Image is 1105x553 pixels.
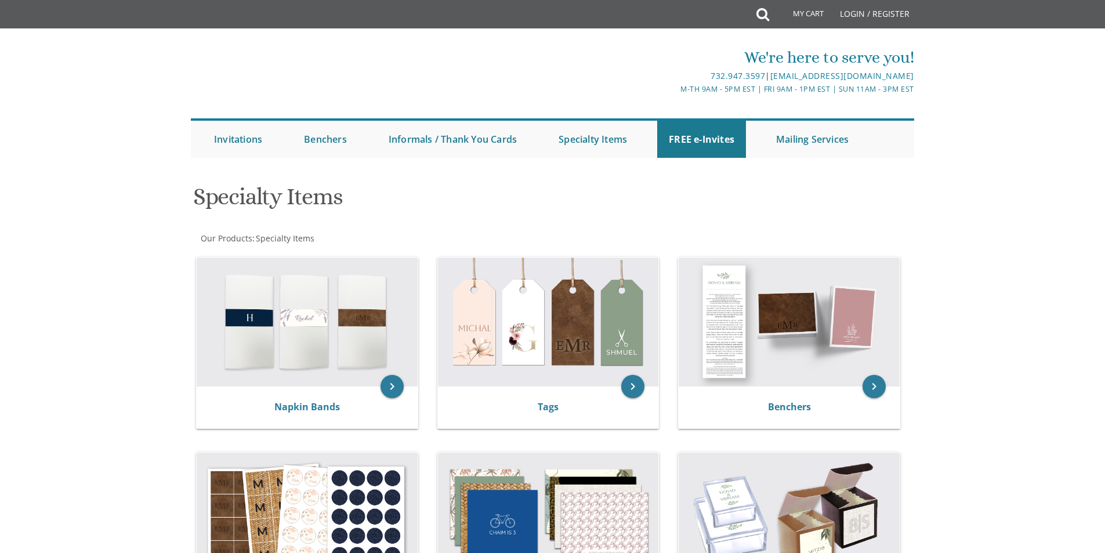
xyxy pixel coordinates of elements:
[768,400,811,413] a: Benchers
[768,1,832,30] a: My Cart
[433,46,914,69] div: We're here to serve you!
[438,258,659,386] img: Tags
[381,375,404,398] a: keyboard_arrow_right
[377,121,528,158] a: Informals / Thank You Cards
[770,70,914,81] a: [EMAIL_ADDRESS][DOMAIN_NAME]
[711,70,765,81] a: 732.947.3597
[255,233,314,244] a: Specialty Items
[256,233,314,244] span: Specialty Items
[657,121,746,158] a: FREE e-Invites
[197,258,418,386] img: Napkin Bands
[765,121,860,158] a: Mailing Services
[538,400,559,413] a: Tags
[191,233,553,244] div: :
[200,233,252,244] a: Our Products
[433,69,914,83] div: |
[679,258,900,386] img: Benchers
[202,121,274,158] a: Invitations
[433,83,914,95] div: M-Th 9am - 5pm EST | Fri 9am - 1pm EST | Sun 11am - 3pm EST
[274,400,340,413] a: Napkin Bands
[547,121,639,158] a: Specialty Items
[621,375,644,398] a: keyboard_arrow_right
[292,121,358,158] a: Benchers
[193,184,666,218] h1: Specialty Items
[863,375,886,398] a: keyboard_arrow_right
